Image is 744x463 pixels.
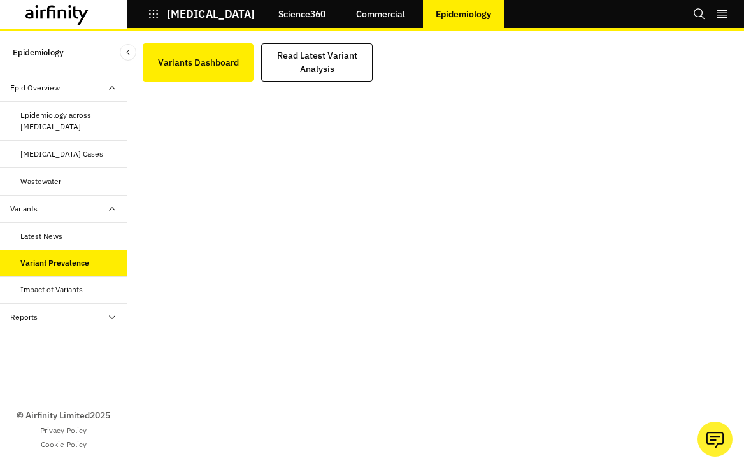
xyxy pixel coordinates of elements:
[20,257,89,269] div: Variant Prevalence
[436,9,491,19] p: Epidemiology
[10,82,60,94] div: Epid Overview
[41,439,87,450] a: Cookie Policy
[120,44,136,61] button: Close Sidebar
[167,8,255,20] p: [MEDICAL_DATA]
[20,231,62,242] div: Latest News
[20,284,83,296] div: Impact of Variants
[10,311,38,323] div: Reports
[40,425,87,436] a: Privacy Policy
[148,3,255,25] button: [MEDICAL_DATA]
[10,203,38,215] div: Variants
[13,41,64,64] p: Epidemiology
[20,110,117,132] div: Epidemiology across [MEDICAL_DATA]
[269,49,364,76] div: Read Latest Variant Analysis
[697,422,733,457] button: Ask our analysts
[20,148,103,160] div: [MEDICAL_DATA] Cases
[17,409,110,422] p: © Airfinity Limited 2025
[693,3,706,25] button: Search
[20,176,61,187] div: Wastewater
[158,49,239,76] div: Variants Dashboard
